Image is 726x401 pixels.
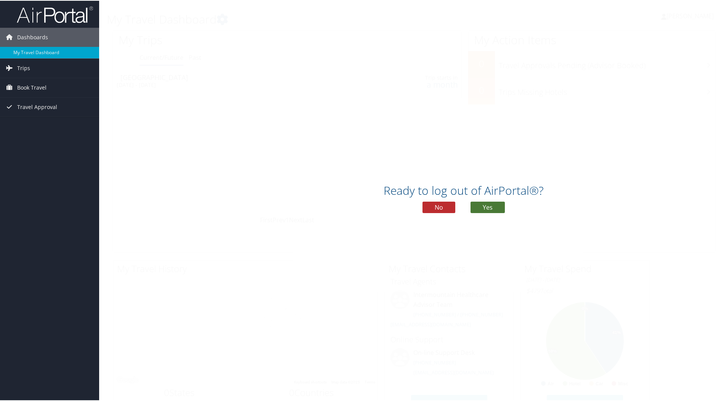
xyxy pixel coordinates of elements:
[17,5,93,23] img: airportal-logo.png
[17,27,48,46] span: Dashboards
[17,58,30,77] span: Trips
[17,97,57,116] span: Travel Approval
[471,201,505,212] button: Yes
[422,201,455,212] button: No
[17,77,47,96] span: Book Travel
